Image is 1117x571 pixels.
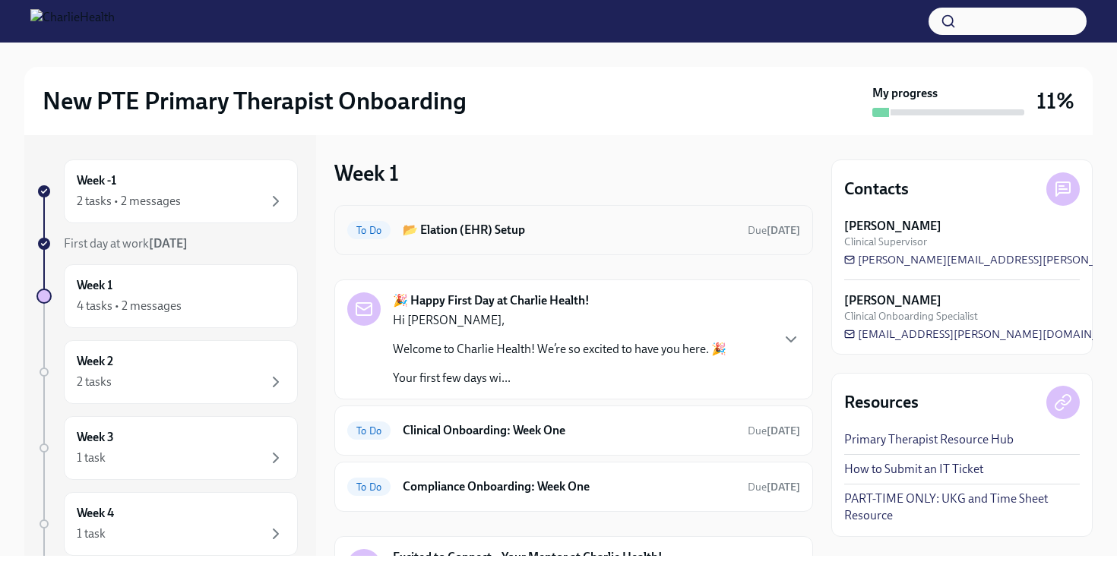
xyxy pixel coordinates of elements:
h6: Week 3 [77,429,114,446]
strong: Excited to Connect – Your Mentor at Charlie Health! [393,549,663,566]
span: Due [748,224,800,237]
a: To Do📂 Elation (EHR) SetupDue[DATE] [347,218,800,242]
strong: [DATE] [767,224,800,237]
a: Week 14 tasks • 2 messages [36,264,298,328]
span: To Do [347,425,391,437]
h3: Week 1 [334,159,399,187]
p: Your first few days wi... [393,370,726,386]
h6: Week 2 [77,353,113,370]
h3: 11% [1036,87,1074,115]
div: 1 task [77,525,106,542]
h6: Week 4 [77,505,114,522]
span: Due [748,481,800,494]
a: First day at work[DATE] [36,235,298,252]
p: Welcome to Charlie Health! We’re so excited to have you here. 🎉 [393,341,726,358]
h4: Resources [844,391,919,414]
h6: Week -1 [77,172,116,189]
span: Clinical Onboarding Specialist [844,309,978,323]
a: To DoClinical Onboarding: Week OneDue[DATE] [347,418,800,443]
h4: Contacts [844,178,909,200]
div: 4 tasks • 2 messages [77,298,182,314]
a: Week -12 tasks • 2 messages [36,159,298,223]
a: Week 31 task [36,416,298,480]
strong: [DATE] [149,236,188,251]
div: 1 task [77,450,106,466]
a: To DoCompliance Onboarding: Week OneDue[DATE] [347,475,800,499]
a: PART-TIME ONLY: UKG and Time Sheet Resource [844,491,1080,524]
a: Week 41 task [36,492,298,556]
img: CharlieHealth [30,9,115,33]
span: To Do [347,225,391,236]
span: Due [748,424,800,437]
div: 2 tasks • 2 messages [77,193,181,210]
span: August 23rd, 2025 07:00 [748,480,800,494]
a: Primary Therapist Resource Hub [844,431,1014,448]
p: Hi [PERSON_NAME], [393,312,726,329]
div: 2 tasks [77,374,112,390]
span: August 22nd, 2025 07:00 [748,223,800,238]
strong: [PERSON_NAME] [844,292,941,309]
strong: [DATE] [767,481,800,494]
strong: My progress [872,85,938,102]
strong: [PERSON_NAME] [844,218,941,235]
strong: [DATE] [767,424,800,437]
h6: Clinical Onboarding: Week One [403,422,736,439]
a: How to Submit an IT Ticket [844,461,983,478]
span: Clinical Supervisor [844,235,927,249]
h6: Week 1 [77,277,112,294]
span: First day at work [64,236,188,251]
a: Week 22 tasks [36,340,298,404]
span: August 23rd, 2025 07:00 [748,424,800,438]
span: To Do [347,481,391,493]
h6: 📂 Elation (EHR) Setup [403,222,736,238]
strong: 🎉 Happy First Day at Charlie Health! [393,292,590,309]
h2: New PTE Primary Therapist Onboarding [43,86,467,116]
h6: Compliance Onboarding: Week One [403,478,736,495]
